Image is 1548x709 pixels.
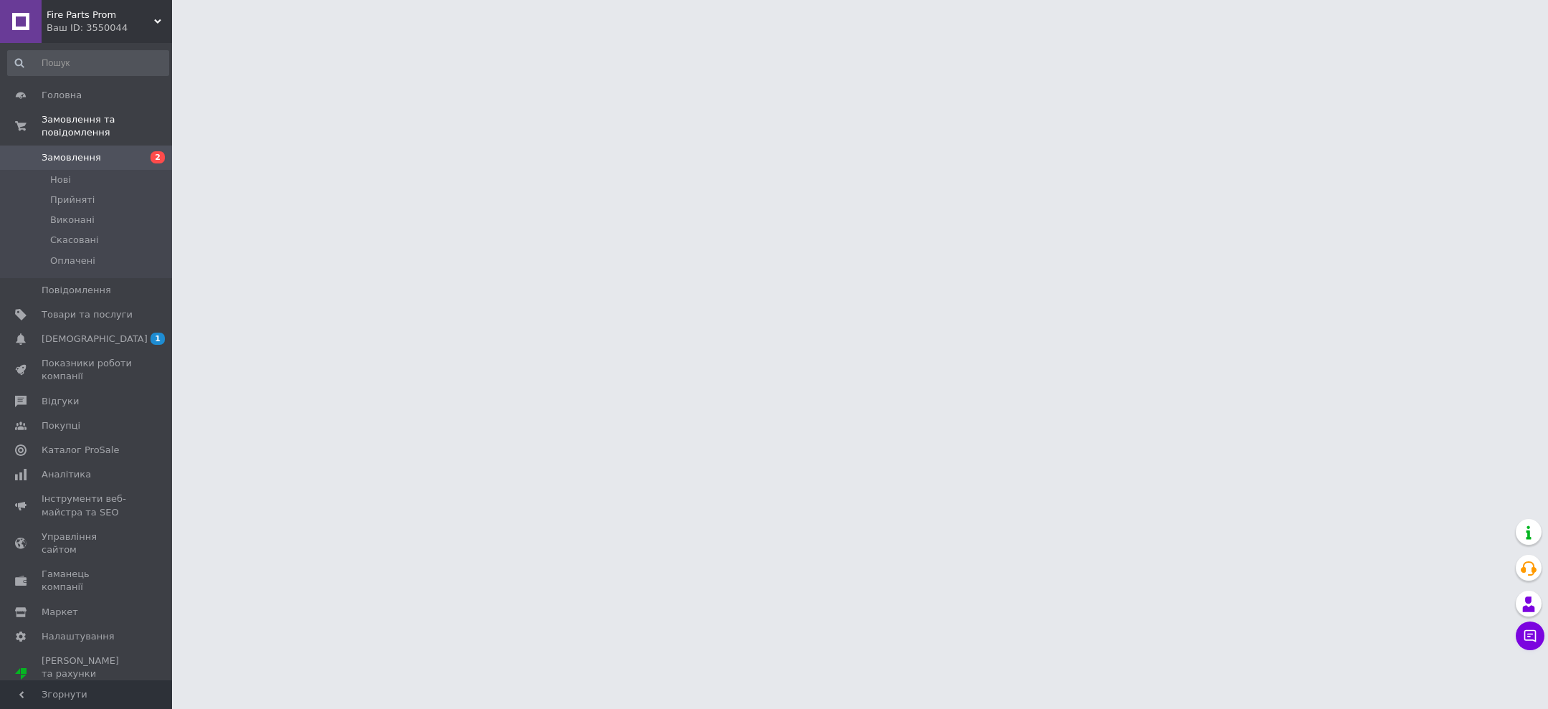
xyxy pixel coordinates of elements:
[42,395,79,408] span: Відгуки
[50,194,95,206] span: Прийняті
[50,173,71,186] span: Нові
[42,606,78,619] span: Маркет
[42,357,133,383] span: Показники роботи компанії
[42,419,80,432] span: Покупці
[50,254,95,267] span: Оплачені
[42,568,133,594] span: Гаманець компанії
[7,50,169,76] input: Пошук
[42,113,172,139] span: Замовлення та повідомлення
[1516,622,1544,650] button: Чат з покупцем
[47,9,154,22] span: Fire Parts Prom
[42,444,119,457] span: Каталог ProSale
[42,493,133,518] span: Інструменти веб-майстра та SEO
[42,468,91,481] span: Аналітика
[42,655,133,694] span: [PERSON_NAME] та рахунки
[42,284,111,297] span: Повідомлення
[42,333,148,346] span: [DEMOGRAPHIC_DATA]
[42,308,133,321] span: Товари та послуги
[150,151,165,163] span: 2
[150,333,165,345] span: 1
[50,214,95,227] span: Виконані
[42,630,115,643] span: Налаштування
[47,22,172,34] div: Ваш ID: 3550044
[50,234,99,247] span: Скасовані
[42,151,101,164] span: Замовлення
[42,89,82,102] span: Головна
[42,530,133,556] span: Управління сайтом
